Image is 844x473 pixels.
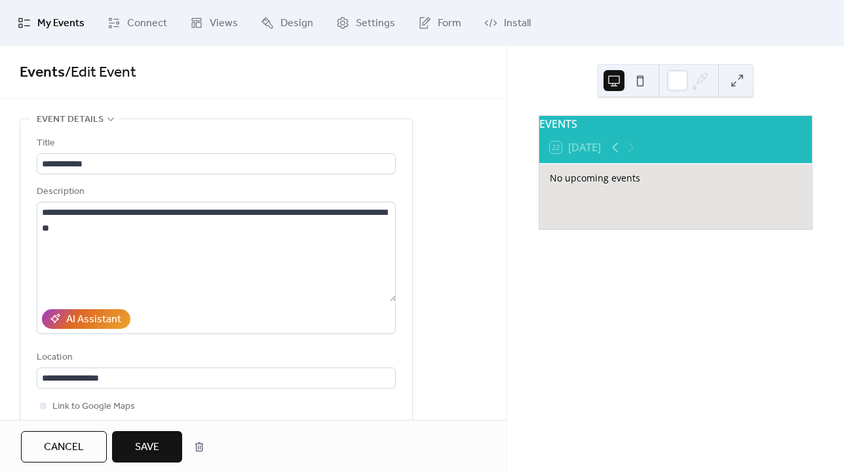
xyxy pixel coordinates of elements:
div: Description [37,184,393,200]
a: Design [251,5,323,41]
a: Connect [98,5,177,41]
span: Design [280,16,313,31]
button: Cancel [21,431,107,463]
a: Views [180,5,248,41]
span: Save [135,440,159,455]
a: Install [474,5,541,41]
div: EVENTS [539,116,812,132]
span: Event details [37,112,104,128]
span: Cancel [44,440,84,455]
div: No upcoming events [550,172,801,184]
span: Settings [356,16,395,31]
a: Form [408,5,471,41]
button: Save [112,431,182,463]
div: Location [37,350,393,366]
span: Link to Google Maps [52,399,135,415]
a: Events [20,58,65,87]
span: / Edit Event [65,58,136,87]
span: Views [210,16,238,31]
span: Install [504,16,531,31]
button: AI Assistant [42,309,130,329]
a: My Events [8,5,94,41]
span: Form [438,16,461,31]
div: Title [37,136,393,151]
span: My Events [37,16,85,31]
div: AI Assistant [66,312,121,328]
span: Connect [127,16,167,31]
a: Settings [326,5,405,41]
